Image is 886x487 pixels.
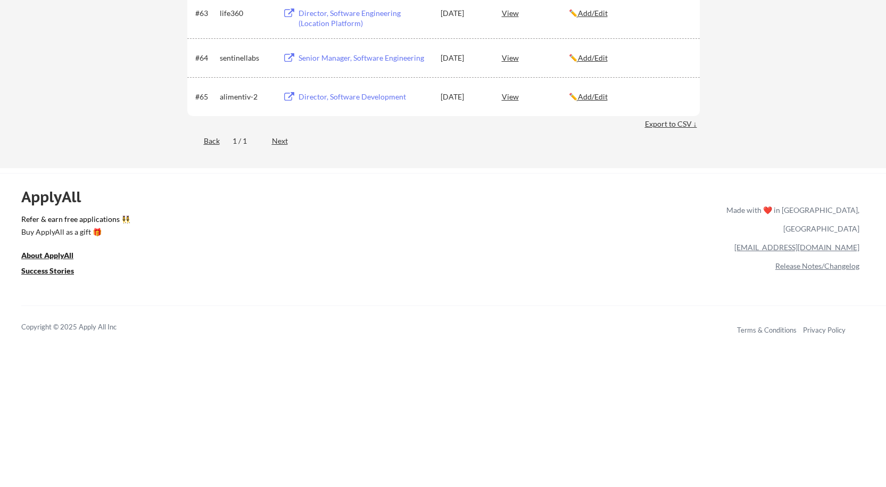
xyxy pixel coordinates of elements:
div: Export to CSV ↓ [645,119,700,129]
a: Refer & earn free applications 👯‍♀️ [21,216,504,227]
div: sentinellabs [220,53,273,63]
div: Buy ApplyAll as a gift 🎁 [21,228,128,236]
div: #65 [195,92,216,102]
div: ✏️ [569,92,690,102]
u: Add/Edit [578,92,608,101]
div: View [502,87,569,106]
a: [EMAIL_ADDRESS][DOMAIN_NAME] [734,243,859,252]
div: Made with ❤️ in [GEOGRAPHIC_DATA], [GEOGRAPHIC_DATA] [722,201,859,238]
div: life360 [220,8,273,19]
div: 1 / 1 [233,136,259,146]
div: View [502,48,569,67]
u: Success Stories [21,266,74,275]
div: ✏️ [569,8,690,19]
div: Director, Software Development [299,92,430,102]
div: Back [187,136,220,146]
u: About ApplyAll [21,251,73,260]
div: #63 [195,8,216,19]
a: Privacy Policy [803,326,846,334]
div: View [502,3,569,22]
div: Senior Manager, Software Engineering [299,53,430,63]
u: Add/Edit [578,9,608,18]
a: Release Notes/Changelog [775,261,859,270]
div: ApplyAll [21,188,93,206]
div: ✏️ [569,53,690,63]
a: Terms & Conditions [737,326,797,334]
a: Success Stories [21,266,88,279]
a: Buy ApplyAll as a gift 🎁 [21,227,128,240]
div: #64 [195,53,216,63]
div: alimentiv-2 [220,92,273,102]
div: Copyright © 2025 Apply All Inc [21,322,144,333]
u: Add/Edit [578,53,608,62]
div: [DATE] [441,92,487,102]
div: Next [272,136,300,146]
div: Director, Software Engineering (Location Platform) [299,8,430,29]
div: [DATE] [441,8,487,19]
a: About ApplyAll [21,250,88,263]
div: [DATE] [441,53,487,63]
